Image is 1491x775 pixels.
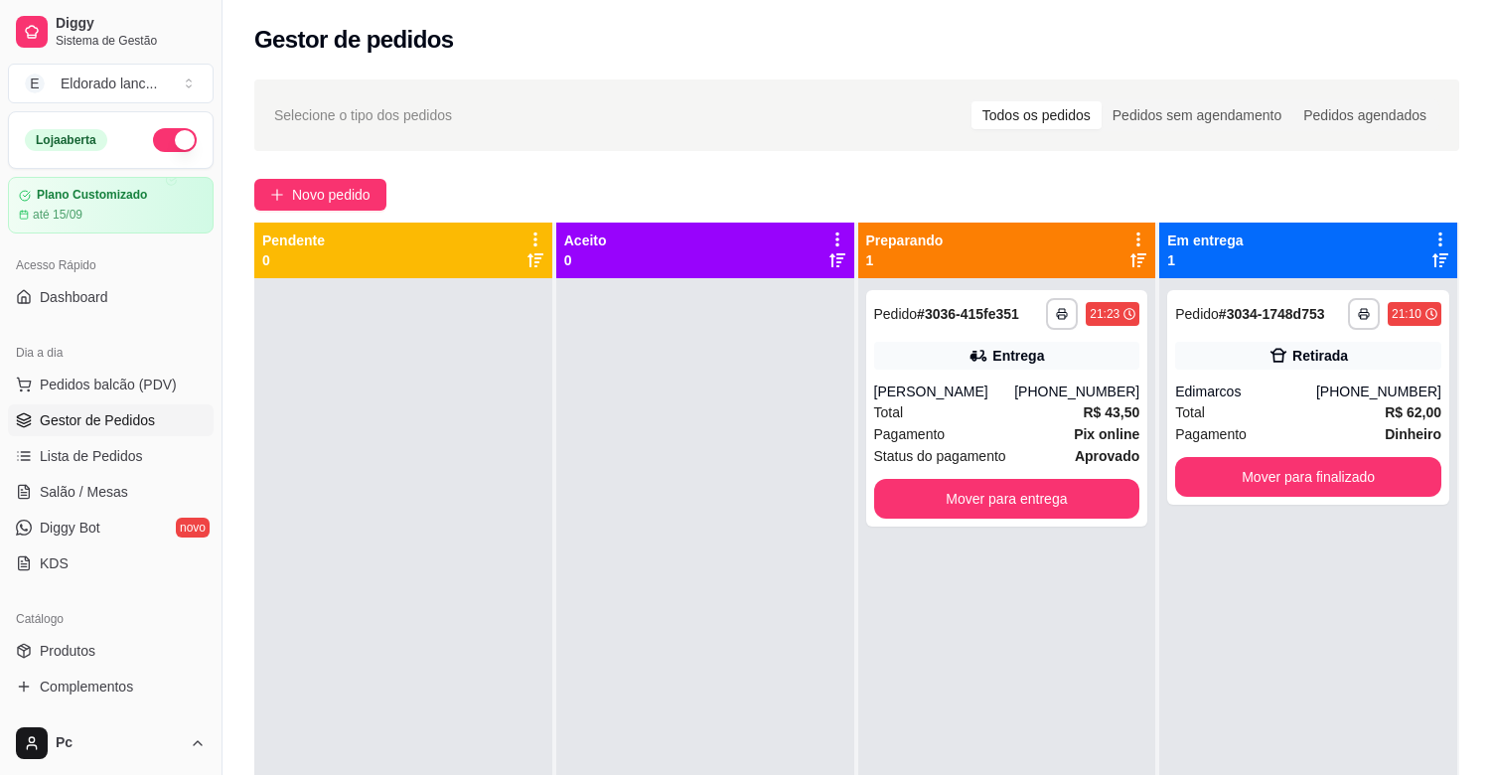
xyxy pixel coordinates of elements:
span: Status do pagamento [874,445,1006,467]
span: Salão / Mesas [40,482,128,502]
div: Edimarcos [1175,382,1316,401]
span: Pc [56,734,182,752]
p: Preparando [866,231,944,250]
a: Complementos [8,671,214,702]
button: Select a team [8,64,214,103]
button: Novo pedido [254,179,386,211]
strong: # 3036-415fe351 [917,306,1019,322]
div: Dia a dia [8,337,214,369]
button: Mover para entrega [874,479,1140,519]
div: Pedidos agendados [1292,101,1437,129]
button: Mover para finalizado [1175,457,1441,497]
div: [PERSON_NAME] [874,382,1015,401]
a: DiggySistema de Gestão [8,8,214,56]
a: Dashboard [8,281,214,313]
a: Produtos [8,635,214,667]
strong: Dinheiro [1385,426,1441,442]
div: Entrega [992,346,1044,366]
span: Pedidos balcão (PDV) [40,375,177,394]
span: Selecione o tipo dos pedidos [274,104,452,126]
div: Eldorado lanc ... [61,74,157,93]
span: Complementos [40,677,133,697]
p: 0 [262,250,325,270]
a: Plano Customizadoaté 15/09 [8,177,214,233]
span: Diggy [56,15,206,33]
div: 21:10 [1392,306,1421,322]
a: Gestor de Pedidos [8,404,214,436]
button: Pc [8,719,214,767]
span: Total [1175,401,1205,423]
button: Alterar Status [153,128,197,152]
span: Lista de Pedidos [40,446,143,466]
p: Pendente [262,231,325,250]
strong: R$ 62,00 [1385,404,1441,420]
span: plus [270,188,284,202]
span: Produtos [40,641,95,661]
div: Retirada [1292,346,1348,366]
span: Diggy Bot [40,518,100,538]
span: Sistema de Gestão [56,33,206,49]
span: Total [874,401,904,423]
span: Dashboard [40,287,108,307]
p: Em entrega [1167,231,1243,250]
span: Pedido [1175,306,1219,322]
button: Pedidos balcão (PDV) [8,369,214,400]
a: Diggy Botnovo [8,512,214,543]
div: Catálogo [8,603,214,635]
strong: # 3034-1748d753 [1219,306,1325,322]
div: Acesso Rápido [8,249,214,281]
span: Gestor de Pedidos [40,410,155,430]
a: Lista de Pedidos [8,440,214,472]
span: Pedido [874,306,918,322]
h2: Gestor de pedidos [254,24,454,56]
p: 0 [564,250,607,270]
span: Pagamento [1175,423,1247,445]
strong: R$ 43,50 [1083,404,1139,420]
div: [PHONE_NUMBER] [1014,382,1139,401]
p: Aceito [564,231,607,250]
strong: aprovado [1075,448,1139,464]
div: [PHONE_NUMBER] [1316,382,1441,401]
p: 1 [866,250,944,270]
article: até 15/09 [33,207,82,223]
article: Plano Customizado [37,188,147,203]
a: Salão / Mesas [8,476,214,508]
div: Loja aberta [25,129,107,151]
div: Pedidos sem agendamento [1102,101,1292,129]
div: Todos os pedidos [971,101,1102,129]
div: 21:23 [1090,306,1119,322]
span: Novo pedido [292,184,371,206]
span: E [25,74,45,93]
p: 1 [1167,250,1243,270]
strong: Pix online [1074,426,1139,442]
span: Pagamento [874,423,946,445]
a: KDS [8,547,214,579]
span: KDS [40,553,69,573]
